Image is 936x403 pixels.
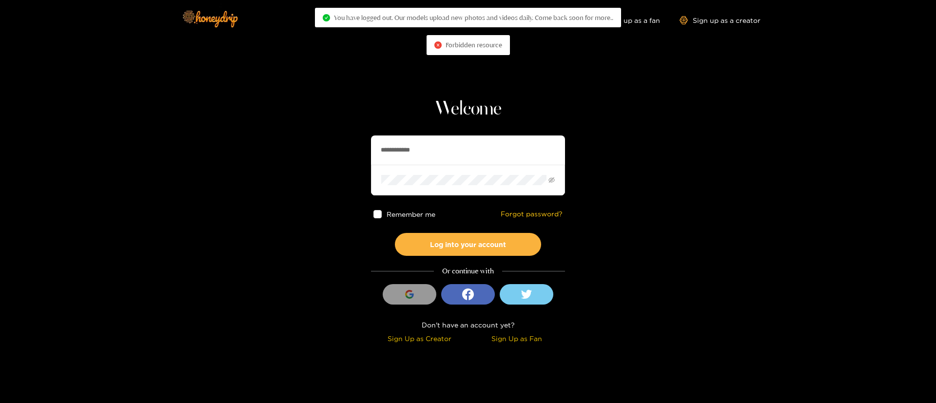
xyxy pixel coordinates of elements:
span: Forbidden resource [446,41,502,49]
a: Sign up as a fan [593,16,660,24]
div: Or continue with [371,266,565,277]
div: Don't have an account yet? [371,319,565,330]
div: Sign Up as Fan [470,333,563,344]
span: close-circle [434,41,442,49]
span: eye-invisible [548,177,555,183]
span: check-circle [323,14,330,21]
span: You have logged out. Our models upload new photos and videos daily. Come back soon for more.. [334,14,613,21]
div: Sign Up as Creator [373,333,466,344]
button: Log into your account [395,233,541,256]
span: Remember me [387,211,435,218]
h1: Welcome [371,97,565,121]
a: Sign up as a creator [680,16,760,24]
a: Forgot password? [501,210,563,218]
